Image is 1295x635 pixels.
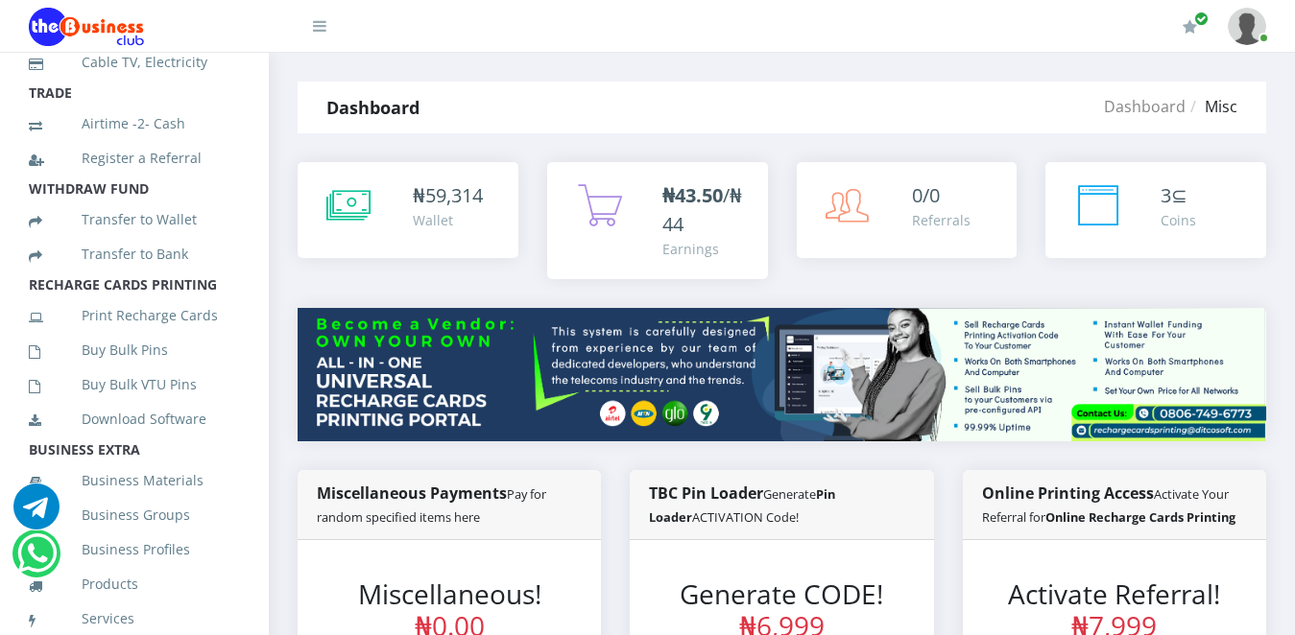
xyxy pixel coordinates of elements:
a: Business Profiles [29,528,240,572]
b: ₦43.50 [662,182,723,208]
b: Online Recharge Cards Printing [1045,508,1235,526]
a: Download Software [29,397,240,441]
b: Pin Loader [649,485,835,526]
a: Dashboard [1104,96,1186,117]
a: Buy Bulk VTU Pins [29,363,240,407]
strong: Online Printing Access [982,482,1235,527]
a: Transfer to Bank [29,232,240,276]
span: 0/0 [912,182,940,208]
img: Logo [29,8,144,46]
a: ₦43.50/₦44 Earnings [547,162,768,279]
span: /₦44 [662,182,742,237]
a: Airtime -2- Cash [29,102,240,146]
div: Coins [1161,210,1196,230]
strong: TBC Pin Loader [649,482,835,527]
div: Earnings [662,239,749,259]
span: 59,314 [425,182,483,208]
div: Wallet [413,210,483,230]
a: Buy Bulk Pins [29,328,240,372]
a: Business Materials [29,459,240,503]
small: Generate ACTIVATION Code! [649,485,835,526]
small: Pay for random specified items here [317,485,546,526]
a: Business Groups [29,493,240,537]
img: multitenant_rcp.png [298,308,1266,440]
a: 0/0 Referrals [797,162,1018,258]
img: User [1228,8,1266,45]
span: Renew/Upgrade Subscription [1194,12,1209,26]
a: Transfer to Wallet [29,198,240,242]
strong: Dashboard [326,96,420,119]
i: Renew/Upgrade Subscription [1183,19,1197,35]
div: ₦ [413,181,483,210]
li: Misc [1186,95,1237,118]
strong: Miscellaneous Payments [317,482,546,527]
a: Cable TV, Electricity [29,40,240,84]
a: Register a Referral [29,136,240,180]
a: Print Recharge Cards [29,294,240,338]
small: Activate Your Referral for [982,485,1235,526]
div: Referrals [912,210,971,230]
a: Chat for support [13,498,60,529]
a: Products [29,562,240,606]
a: Chat for support [17,545,57,576]
span: 3 [1161,182,1171,208]
div: ⊆ [1161,181,1196,210]
a: ₦59,314 Wallet [298,162,518,258]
